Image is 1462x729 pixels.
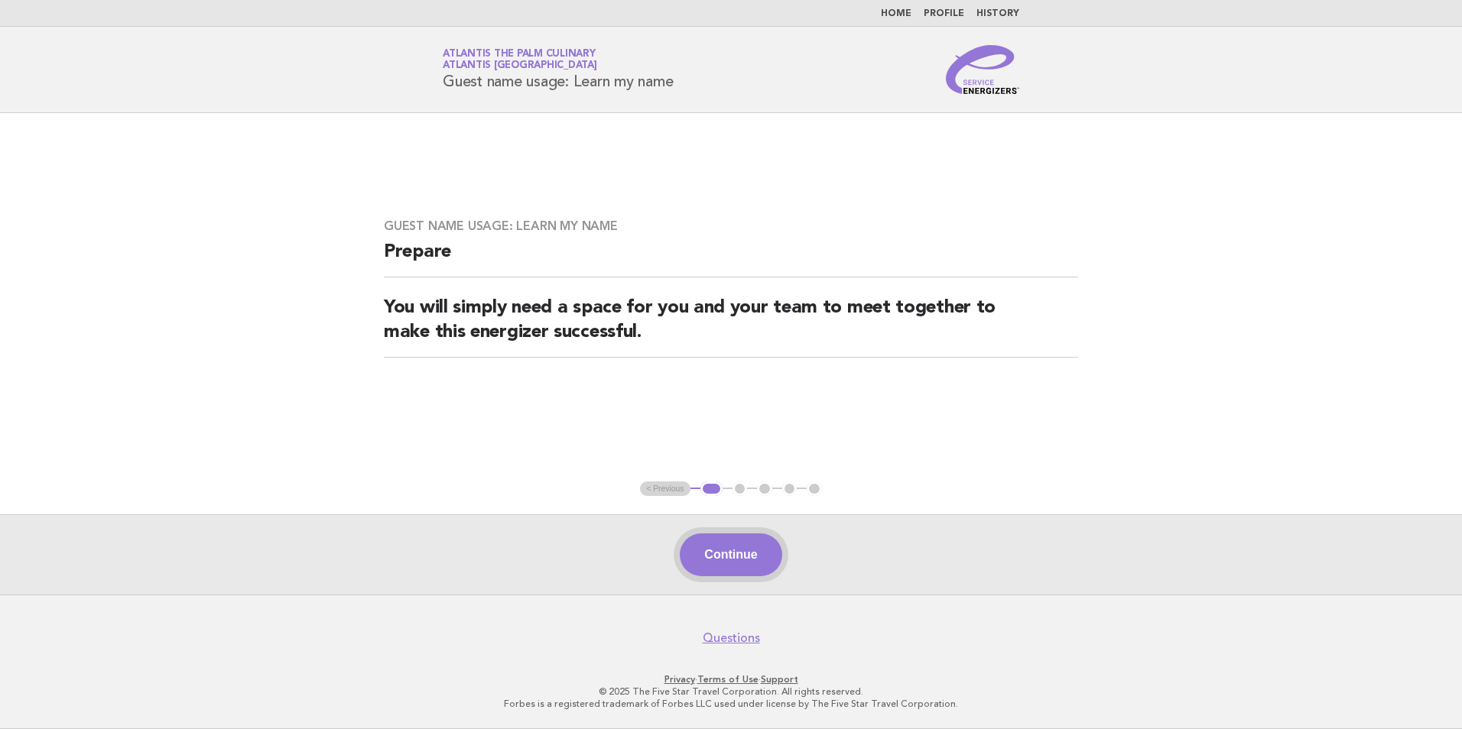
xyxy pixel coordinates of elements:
[263,673,1199,685] p: · ·
[946,45,1019,94] img: Service Energizers
[263,685,1199,698] p: © 2025 The Five Star Travel Corporation. All rights reserved.
[384,296,1078,358] h2: You will simply need a space for you and your team to meet together to make this energizer succes...
[680,533,781,576] button: Continue
[384,240,1078,277] h2: Prepare
[443,49,597,70] a: Atlantis The Palm CulinaryAtlantis [GEOGRAPHIC_DATA]
[761,674,798,685] a: Support
[697,674,759,685] a: Terms of Use
[881,9,911,18] a: Home
[443,50,673,89] h1: Guest name usage: Learn my name
[700,481,723,497] button: 1
[443,61,597,71] span: Atlantis [GEOGRAPHIC_DATA]
[263,698,1199,710] p: Forbes is a registered trademark of Forbes LLC used under license by The Five Star Travel Corpora...
[924,9,964,18] a: Profile
[703,630,760,646] a: Questions
[976,9,1019,18] a: History
[384,219,1078,234] h3: Guest name usage: Learn my name
[664,674,695,685] a: Privacy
